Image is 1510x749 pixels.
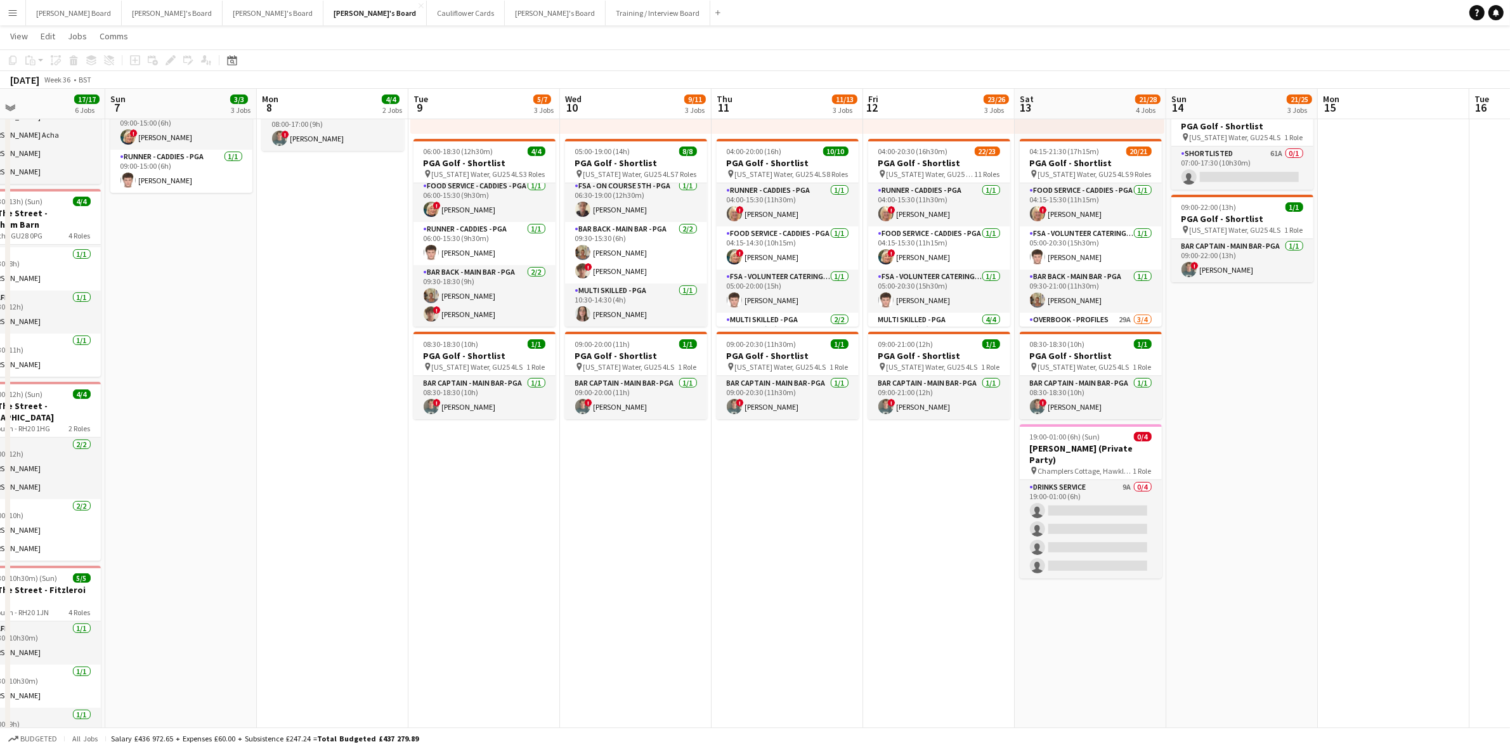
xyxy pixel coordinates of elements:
span: Edit [41,30,55,42]
button: [PERSON_NAME]'s Board [323,1,427,25]
span: All jobs [70,734,100,743]
a: Jobs [63,28,92,44]
button: Cauliflower Cards [427,1,505,25]
button: [PERSON_NAME] Board [26,1,122,25]
span: View [10,30,28,42]
button: [PERSON_NAME]'s Board [122,1,223,25]
button: [PERSON_NAME]'s Board [505,1,606,25]
a: Comms [94,28,133,44]
button: Budgeted [6,732,59,746]
button: [PERSON_NAME]'s Board [223,1,323,25]
span: Jobs [68,30,87,42]
span: Total Budgeted £437 279.89 [317,734,419,743]
div: [DATE] [10,74,39,86]
div: Salary £436 972.65 + Expenses £60.00 + Subsistence £247.24 = [111,734,419,743]
span: Comms [100,30,128,42]
span: Week 36 [42,75,74,84]
a: Edit [36,28,60,44]
a: View [5,28,33,44]
span: Budgeted [20,734,57,743]
button: Training / Interview Board [606,1,710,25]
div: BST [79,75,91,84]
